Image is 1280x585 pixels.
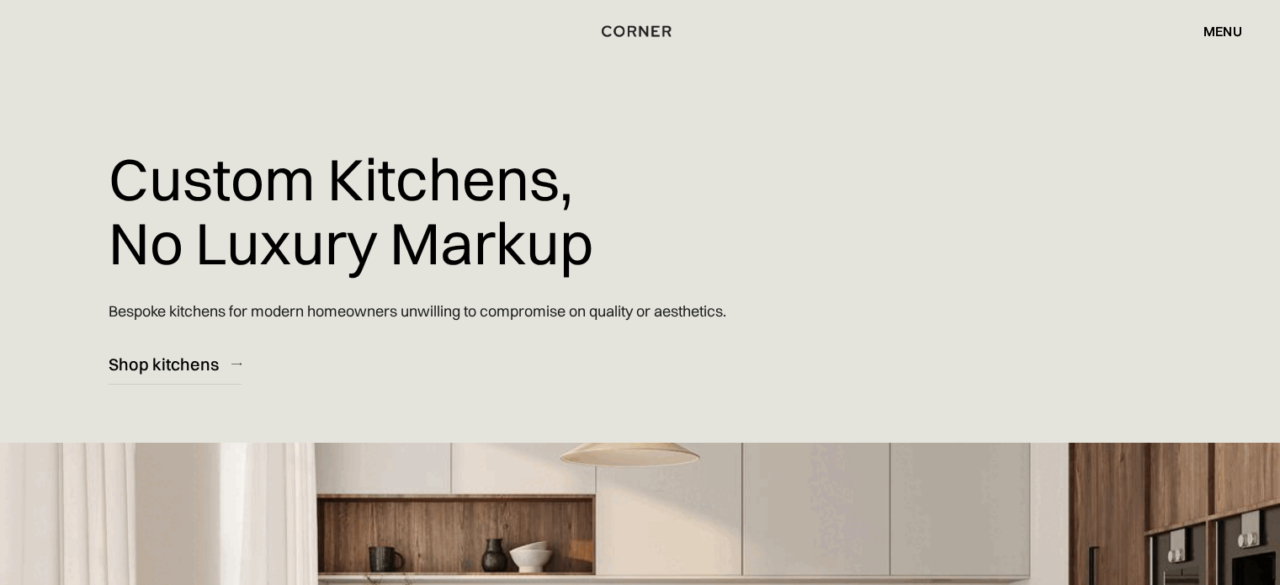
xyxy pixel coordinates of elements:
a: home [596,20,683,42]
h1: Custom Kitchens, No Luxury Markup [109,135,593,287]
a: Shop kitchens [109,343,242,385]
div: Shop kitchens [109,353,219,375]
div: menu [1203,24,1242,38]
div: menu [1187,17,1242,45]
p: Bespoke kitchens for modern homeowners unwilling to compromise on quality or aesthetics. [109,287,726,335]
